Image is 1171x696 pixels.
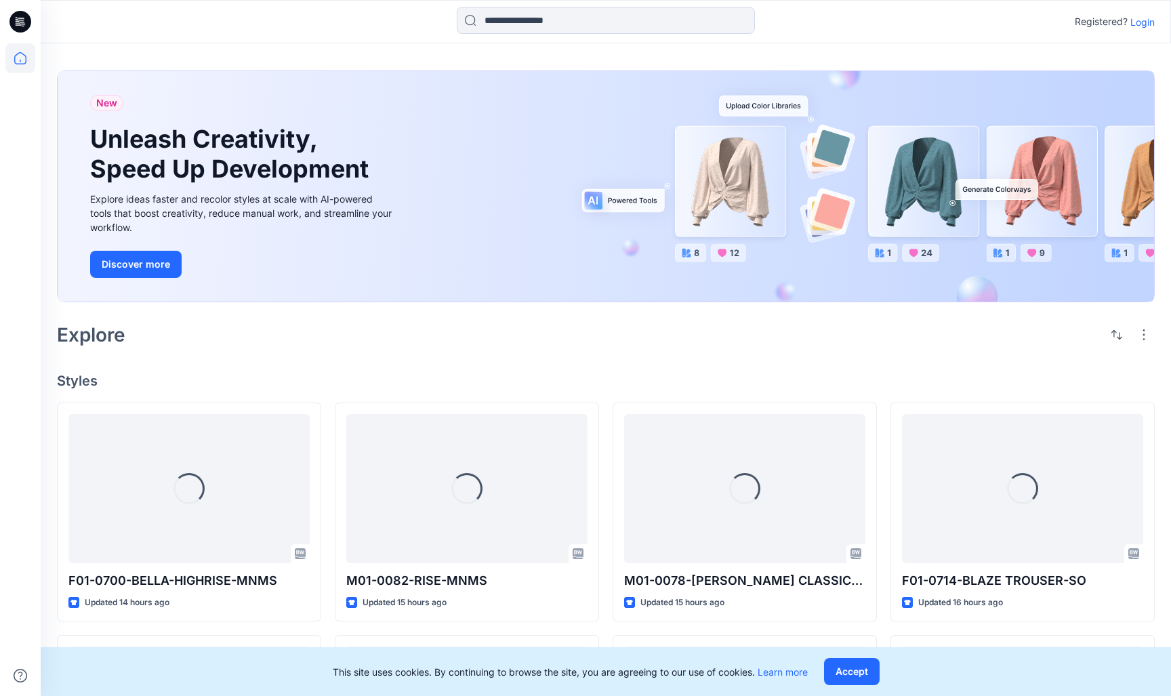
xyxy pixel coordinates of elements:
h4: Styles [57,373,1155,389]
p: Login [1130,15,1155,29]
p: M01-0078-[PERSON_NAME] CLASSIC-MNMS [624,571,865,590]
p: Updated 16 hours ago [918,596,1003,610]
p: F01-0714-BLAZE TROUSER-SO [902,571,1143,590]
div: Explore ideas faster and recolor styles at scale with AI-powered tools that boost creativity, red... [90,192,395,234]
a: Discover more [90,251,395,278]
p: F01-0700-BELLA-HIGHRISE-MNMS [68,571,310,590]
p: Updated 15 hours ago [640,596,724,610]
a: Learn more [758,666,808,678]
p: Updated 14 hours ago [85,596,169,610]
p: This site uses cookies. By continuing to browse the site, you are agreeing to our use of cookies. [333,665,808,679]
button: Accept [824,658,880,685]
h1: Unleash Creativity, Speed Up Development [90,125,375,183]
button: Discover more [90,251,182,278]
p: Registered? [1075,14,1128,30]
p: M01-0082-RISE-MNMS [346,571,588,590]
span: New [96,95,117,111]
p: Updated 15 hours ago [363,596,447,610]
h2: Explore [57,324,125,346]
